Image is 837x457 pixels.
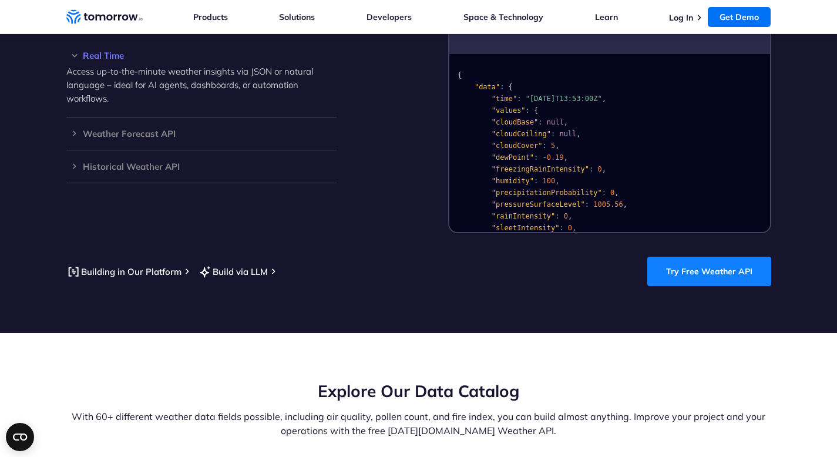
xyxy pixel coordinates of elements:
span: : [534,153,538,162]
span: 0 [567,224,572,232]
span: : [538,118,542,126]
span: : [589,165,593,173]
p: Access up-to-the-minute weather insights via JSON or natural language – ideal for AI agents, dash... [66,65,337,105]
span: : [525,106,529,115]
h3: Historical Weather API [66,162,337,171]
span: , [555,177,559,185]
span: 0 [563,212,567,220]
span: , [576,130,580,138]
span: , [567,212,572,220]
span: 100 [542,177,555,185]
span: "data" [474,83,499,91]
span: : [542,142,546,150]
h3: Weather Forecast API [66,129,337,138]
h3: Real Time [66,51,337,60]
a: Log In [669,12,693,23]
button: Open CMP widget [6,423,34,451]
h2: Explore Our Data Catalog [66,380,771,402]
span: - [542,153,546,162]
span: "cloudCeiling" [491,130,550,138]
span: null [546,118,563,126]
span: : [555,212,559,220]
span: "cloudBase" [491,118,537,126]
span: { [534,106,538,115]
span: , [563,118,567,126]
span: "pressureSurfaceLevel" [491,200,584,209]
span: "values" [491,106,525,115]
span: "freezingRainIntensity" [491,165,589,173]
a: Home link [66,8,143,26]
span: : [517,95,521,103]
span: "rainIntensity" [491,212,554,220]
span: , [555,142,559,150]
span: "time" [491,95,516,103]
span: : [584,200,589,209]
a: Get Demo [708,7,771,27]
span: 1005.56 [593,200,623,209]
span: , [601,165,606,173]
span: "cloudCover" [491,142,542,150]
a: Products [193,12,228,22]
a: Space & Technology [463,12,543,22]
span: "precipitationProbability" [491,189,601,197]
a: Solutions [279,12,315,22]
span: 0 [610,189,614,197]
span: : [500,83,504,91]
a: Try Free Weather API [647,257,771,286]
span: 0 [597,165,601,173]
a: Building in Our Platform [66,264,181,279]
span: , [572,224,576,232]
span: { [458,71,462,79]
a: Build via LLM [198,264,268,279]
span: , [563,153,567,162]
span: : [550,130,554,138]
span: : [534,177,538,185]
span: , [614,189,618,197]
a: Learn [595,12,618,22]
a: Developers [367,12,412,22]
span: , [623,200,627,209]
span: null [559,130,576,138]
span: "dewPoint" [491,153,533,162]
span: { [508,83,512,91]
span: "humidity" [491,177,533,185]
span: 5 [550,142,554,150]
span: "sleetIntensity" [491,224,559,232]
span: 0.19 [546,153,563,162]
span: "[DATE]T13:53:00Z" [525,95,601,103]
p: With 60+ different weather data fields possible, including air quality, pollen count, and fire in... [66,409,771,438]
span: , [601,95,606,103]
span: : [601,189,606,197]
span: : [559,224,563,232]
